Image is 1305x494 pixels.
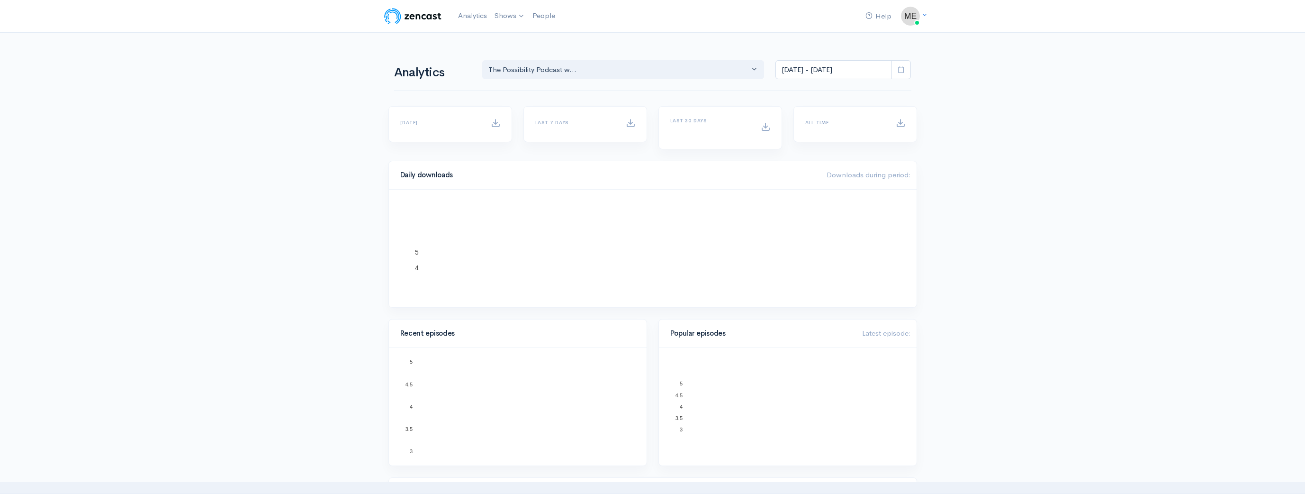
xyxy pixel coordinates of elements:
[827,170,911,179] span: Downloads during period:
[535,120,614,125] h6: Last 7 days
[400,359,635,454] svg: A chart.
[409,404,412,410] text: 4
[400,171,815,179] h4: Daily downloads
[862,329,911,338] span: Latest episode:
[415,248,419,256] text: 5
[670,359,905,454] svg: A chart.
[775,60,892,80] input: analytics date range selector
[670,329,851,338] h4: Popular episodes
[670,118,749,123] h6: Last 30 days
[679,381,682,386] text: 5
[679,404,682,410] text: 4
[1273,462,1296,485] iframe: gist-messenger-bubble-iframe
[679,427,682,432] text: 3
[415,264,419,272] text: 4
[409,359,412,365] text: 5
[394,66,471,80] h1: Analytics
[488,64,750,75] div: The Possibility Podcast w...
[400,120,479,125] h6: [DATE]
[675,415,682,421] text: 3.5
[529,6,559,26] a: People
[409,448,412,454] text: 3
[405,381,412,387] text: 4.5
[400,201,905,296] svg: A chart.
[400,329,630,338] h4: Recent episodes
[675,392,682,398] text: 4.5
[482,60,765,80] button: The Possibility Podcast w...
[454,6,491,26] a: Analytics
[383,7,443,26] img: ZenCast Logo
[862,6,895,27] a: Help
[405,426,412,432] text: 3.5
[491,6,529,27] a: Shows
[901,7,920,26] img: ...
[805,120,884,125] h6: All time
